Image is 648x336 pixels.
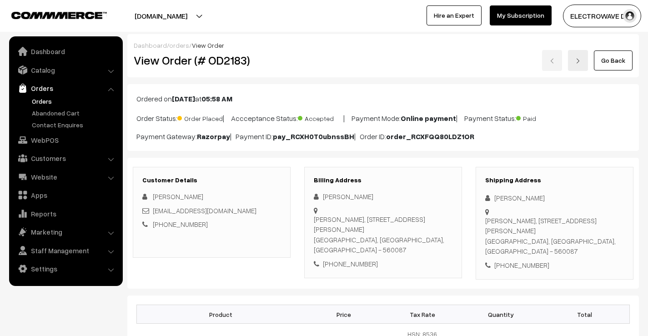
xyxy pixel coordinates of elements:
b: order_RCXFQQ80LDZ1OR [386,132,474,141]
img: right-arrow.png [575,58,581,64]
b: pay_RCXH0T0ubnssBH [273,132,354,141]
a: COMMMERCE [11,9,91,20]
a: Marketing [11,224,120,240]
button: ELECTROWAVE DE… [563,5,641,27]
p: Ordered on at [136,93,630,104]
span: Accepted [298,111,343,123]
a: [PHONE_NUMBER] [153,220,208,228]
th: Product [137,305,305,324]
a: Dashboard [11,43,120,60]
a: Go Back [594,50,633,70]
a: Abandoned Cart [30,108,120,118]
a: Settings [11,261,120,277]
span: View Order [192,41,224,49]
div: [PHONE_NUMBER] [314,259,452,269]
b: Online payment [401,114,456,123]
div: / / [134,40,633,50]
span: Paid [516,111,562,123]
img: user [623,9,637,23]
th: Quantity [462,305,540,324]
div: [PERSON_NAME] [314,191,452,202]
a: Website [11,169,120,185]
b: 05:58 AM [201,94,232,103]
span: [PERSON_NAME] [153,192,203,201]
a: My Subscription [490,5,552,25]
b: Razorpay [197,132,230,141]
h3: Shipping Address [485,176,624,184]
a: WebPOS [11,132,120,148]
a: Orders [11,80,120,96]
a: Dashboard [134,41,167,49]
th: Total [540,305,629,324]
a: Staff Management [11,242,120,259]
h3: Customer Details [142,176,281,184]
a: Reports [11,206,120,222]
a: orders [169,41,189,49]
a: Apps [11,187,120,203]
a: [EMAIL_ADDRESS][DOMAIN_NAME] [153,206,256,215]
span: Order Placed [177,111,223,123]
a: Customers [11,150,120,166]
a: Catalog [11,62,120,78]
th: Price [305,305,383,324]
p: Payment Gateway: | Payment ID: | Order ID: [136,131,630,142]
img: COMMMERCE [11,12,107,19]
button: [DOMAIN_NAME] [103,5,219,27]
div: [PERSON_NAME] [485,193,624,203]
a: Orders [30,96,120,106]
div: [PHONE_NUMBER] [485,260,624,271]
h3: Billing Address [314,176,452,184]
th: Tax Rate [383,305,461,324]
p: Order Status: | Accceptance Status: | Payment Mode: | Payment Status: [136,111,630,124]
h2: View Order (# OD2183) [134,53,291,67]
b: [DATE] [172,94,195,103]
a: Contact Enquires [30,120,120,130]
div: [PERSON_NAME], [STREET_ADDRESS][PERSON_NAME] [GEOGRAPHIC_DATA], [GEOGRAPHIC_DATA], [GEOGRAPHIC_DA... [485,216,624,256]
div: [PERSON_NAME], [STREET_ADDRESS][PERSON_NAME] [GEOGRAPHIC_DATA], [GEOGRAPHIC_DATA], [GEOGRAPHIC_DA... [314,214,452,255]
a: Hire an Expert [427,5,482,25]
